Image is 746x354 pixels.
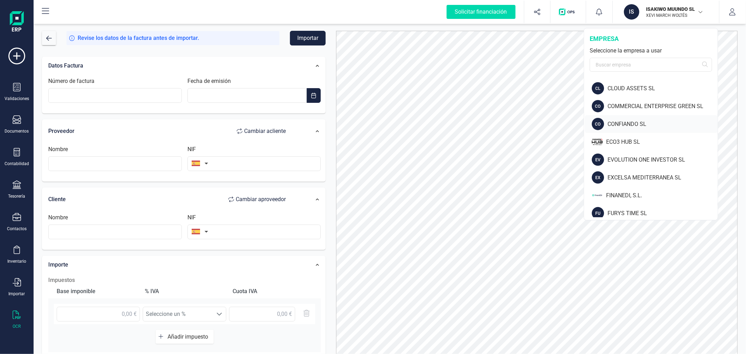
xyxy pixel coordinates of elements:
span: Cambiar a proveedor [236,195,286,204]
div: COMMERCIAL ENTERPRISE GREEN SL [608,102,718,111]
h2: Impuestos [48,276,321,284]
p: XEVI MARCH WOLTÉS [646,13,702,18]
div: EVOLUTION ONE INVESTOR SL [608,156,718,164]
input: 0,00 € [57,307,140,321]
span: Añadir impuesto [168,333,211,340]
div: Base imponible [54,284,139,298]
label: NIF [187,213,196,222]
img: Logo Finanedi [10,11,24,34]
div: Seleccione la empresa a usar [590,47,712,55]
label: Fecha de emisión [187,77,231,85]
label: Número de factura [48,77,94,85]
div: Cuota IVA [230,284,315,298]
div: CO [592,100,604,112]
span: Seleccione un % [143,307,213,321]
div: Cliente [48,192,293,206]
input: 0,00 € [229,307,295,321]
button: Solicitar financiación [438,1,524,23]
div: % IVA [142,284,227,298]
div: Datos Factura [45,58,296,73]
label: Nombre [48,145,68,154]
div: Inventario [7,259,26,264]
div: OCR [13,324,21,329]
button: Importar [290,31,326,45]
div: Contactos [7,226,27,232]
img: FI [592,189,603,201]
div: ECO3 HUB SL [606,138,718,146]
span: Revise los datos de la factura antes de importar. [78,34,199,42]
div: FINANEDI, S.L. [606,191,718,200]
div: Validaciones [5,96,29,101]
label: NIF [187,145,196,154]
div: Solicitar financiación [447,5,516,19]
img: Logo de OPS [559,8,577,15]
div: EV [592,154,604,166]
div: Documentos [5,128,29,134]
span: Importe [48,261,68,268]
div: Contabilidad [5,161,29,167]
button: Logo de OPS [555,1,582,23]
div: IS [624,4,639,20]
div: FU [592,207,604,219]
div: CO [592,118,604,130]
span: Cambiar a cliente [244,127,286,135]
div: Proveedor [48,124,293,138]
div: empresa [590,34,712,44]
button: Añadir impuesto [156,330,214,344]
img: EC [592,136,603,148]
button: Cambiar acliente [230,124,293,138]
div: Tesorería [8,193,26,199]
div: CL [592,82,604,94]
div: FURYS TIME SL [608,209,718,218]
div: EXCELSA MEDITERRANEA SL [608,174,718,182]
button: Cambiar aproveedor [221,192,293,206]
div: CLOUD ASSETS SL [608,84,718,93]
div: Importar [9,291,25,297]
div: EX [592,171,604,184]
p: ISAKIWO MUUNDO SL [646,6,702,13]
div: CONFIANDO SL [608,120,718,128]
input: Buscar empresa [590,58,712,72]
button: ISISAKIWO MUUNDO SLXEVI MARCH WOLTÉS [621,1,711,23]
label: Nombre [48,213,68,222]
